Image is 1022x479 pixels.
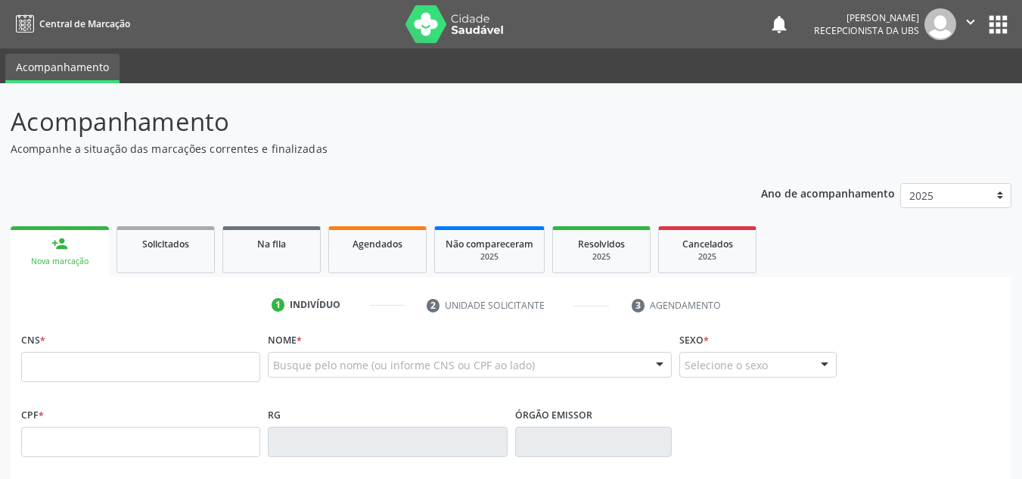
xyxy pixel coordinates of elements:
p: Acompanhe a situação das marcações correntes e finalizadas [11,141,711,157]
label: Órgão emissor [515,403,592,427]
i:  [962,14,979,30]
span: Cancelados [682,238,733,250]
span: Solicitados [142,238,189,250]
span: Resolvidos [578,238,625,250]
button:  [956,8,985,40]
label: RG [268,403,281,427]
label: Nome [268,328,302,352]
span: Agendados [353,238,402,250]
button: apps [985,11,1011,38]
div: Nova marcação [21,256,98,267]
div: Indivíduo [290,298,340,312]
span: Selecione o sexo [685,357,768,373]
label: Sexo [679,328,709,352]
span: Na fila [257,238,286,250]
div: [PERSON_NAME] [814,11,919,24]
div: 1 [272,298,285,312]
img: img [924,8,956,40]
a: Central de Marcação [11,11,130,36]
span: Recepcionista da UBS [814,24,919,37]
a: Acompanhamento [5,54,120,83]
div: 2025 [564,251,639,263]
span: Busque pelo nome (ou informe CNS ou CPF ao lado) [273,357,535,373]
label: CNS [21,328,45,352]
span: Não compareceram [446,238,533,250]
div: person_add [51,235,68,252]
div: 2025 [446,251,533,263]
div: 2025 [669,251,745,263]
p: Acompanhamento [11,103,711,141]
button: notifications [769,14,790,35]
span: Central de Marcação [39,17,130,30]
label: CPF [21,403,44,427]
p: Ano de acompanhamento [761,183,895,202]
